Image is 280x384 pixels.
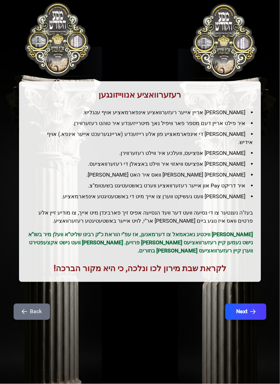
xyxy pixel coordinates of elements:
[225,304,266,320] button: Next
[27,89,253,100] h1: רעזערוואציע אנווייזונגען
[33,108,253,117] li: [PERSON_NAME] אריין אייער רעזערוואציע אינפארמאציע אויף ענגליש.
[33,119,253,127] li: איר פילט אריין דעם מספר פאר וויפיל נאך מיטרייזענדע איר טוהט רעזערווירן.
[33,149,253,157] li: [PERSON_NAME] אפציעס, וועלכע איר ווילט רעזערווירן.
[14,304,50,320] button: Back
[33,193,253,201] li: [PERSON_NAME] וועט געשיקט ווערן צו אייך מיט די באשטעטיגטע אינפארמאציע.
[33,171,253,179] li: [PERSON_NAME] [PERSON_NAME] וואס איר האט [PERSON_NAME].
[27,263,253,274] h1: לקראת שבת מירון לכו ונלכה, כי היא מקור הברכה!
[33,160,253,168] li: [PERSON_NAME] אפציעס וויאזוי איר ווילט באצאלן די רעזערוואציעס.
[27,230,253,255] p: [PERSON_NAME] וויכטיג נאכאמאל צו דערמאנען, אז עפ"י הוראת כ"ק רבינו שליט"א וועלן מיר בשו"א נישט נע...
[33,182,253,190] li: איר דריקט Pay און אייער רעזערוואציע ווערט באשטעטיגט בשעטומ"צ.
[33,130,253,146] li: [PERSON_NAME] די אינפארמאציע פון אלע רייזענדע (אריינגערעכט אייער אינפא.) אויף אידיש.
[27,209,253,225] h2: בעז"ה נענטער צו די נסיעה וועט דער וועד הנסיעה אפיס זיך פארבינדן מיט אייך, צו מודיע זיין אלע פרטים...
